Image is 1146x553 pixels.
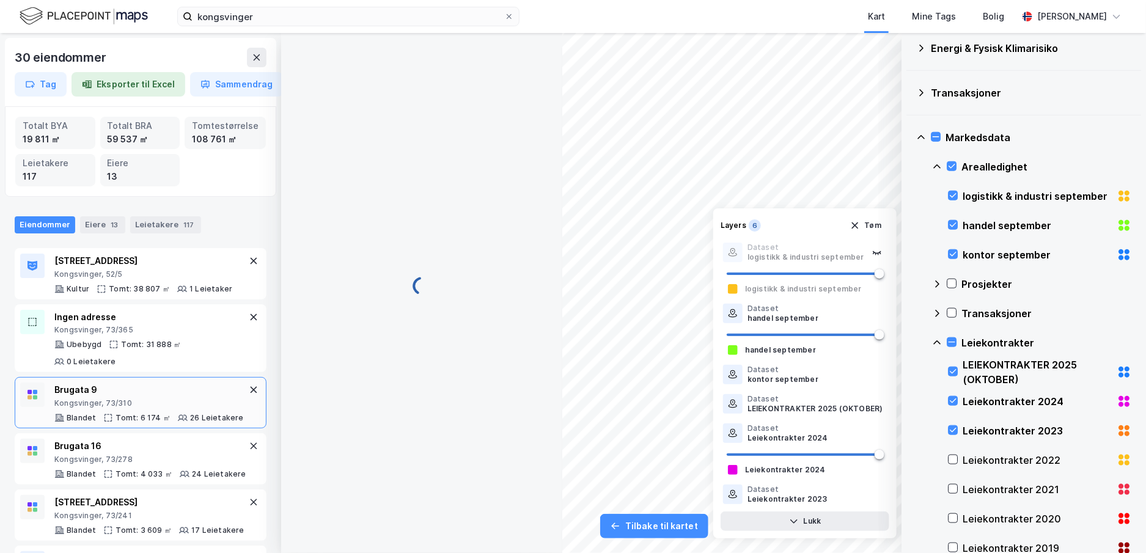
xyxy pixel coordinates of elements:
div: handel september [747,313,818,323]
button: Eksporter til Excel [72,72,185,97]
div: 117 [23,170,88,183]
div: Dataset [747,394,883,404]
div: logistikk & industri september [745,284,862,294]
div: Markedsdata [946,130,1131,145]
div: Blandet [67,413,96,423]
div: Leiekontrakter [961,335,1131,350]
div: Leietakere [130,216,201,233]
div: LEIEKONTRAKTER 2025 (OKTOBER) [963,357,1112,387]
div: Leiekontrakter 2020 [963,511,1112,526]
div: [PERSON_NAME] [1037,9,1107,24]
button: Tag [15,72,67,97]
div: Leietakere [23,156,88,170]
div: Kultur [67,284,89,294]
button: Tilbake til kartet [600,514,708,538]
div: Blandet [67,526,96,535]
button: Lukk [721,511,889,531]
div: Tomt: 4 033 ㎡ [116,469,172,479]
div: handel september [963,218,1112,233]
div: 17 Leietakere [191,526,244,535]
div: 117 [181,219,196,231]
div: Kongsvinger, 52/5 [54,269,232,279]
div: 13 [108,170,173,183]
img: spinner.a6d8c91a73a9ac5275cf975e30b51cfb.svg [412,276,432,296]
div: Layers [721,221,746,230]
div: Tomt: 6 174 ㎡ [116,413,171,423]
div: [STREET_ADDRESS] [54,495,244,510]
div: Energi & Fysisk Klimarisiko [931,41,1131,56]
div: Eiendommer [15,216,75,233]
div: Leiekontrakter 2024 [747,433,828,443]
div: Leiekontrakter 2024 [745,465,826,475]
div: 0 Leietakere [67,357,116,367]
div: Ubebygd [67,340,101,350]
div: Leiekontrakter 2021 [963,482,1112,497]
div: Brugata 16 [54,439,246,453]
div: Eiere [80,216,125,233]
div: kontor september [747,375,818,384]
div: Tomt: 38 807 ㎡ [109,284,170,294]
div: 108 761 ㎡ [192,133,259,146]
img: logo.f888ab2527a4732fd821a326f86c7f29.svg [20,5,148,27]
button: Sammendrag [190,72,283,97]
div: Dataset [747,485,828,494]
div: logistikk & industri september [747,252,864,262]
div: Tomt: 3 609 ㎡ [116,526,172,535]
div: Dataset [747,365,818,375]
div: LEIEKONTRAKTER 2025 (OKTOBER) [747,404,883,414]
div: Tomt: 31 888 ㎡ [121,340,181,350]
div: 6 [749,219,761,232]
input: Søk på adresse, matrikkel, gårdeiere, leietakere eller personer [193,7,504,26]
div: logistikk & industri september [963,189,1112,203]
div: Kongsvinger, 73/365 [54,325,246,335]
div: Mine Tags [912,9,956,24]
div: Totalt BYA [23,119,88,133]
div: Kongsvinger, 73/278 [54,455,246,464]
div: Arealledighet [961,159,1131,174]
div: 59 537 ㎡ [108,133,173,146]
div: Kart [868,9,885,24]
div: 26 Leietakere [190,413,244,423]
div: Eiere [108,156,173,170]
button: Tøm [842,216,889,235]
div: 30 eiendommer [15,48,108,67]
iframe: Chat Widget [1085,494,1146,553]
div: 19 811 ㎡ [23,133,88,146]
div: Prosjekter [961,277,1131,291]
div: Dataset [747,423,828,433]
div: Kongsvinger, 73/241 [54,511,244,521]
div: Bolig [983,9,1004,24]
div: Totalt BRA [108,119,173,133]
div: Dataset [747,304,818,313]
div: Kontrollprogram for chat [1085,494,1146,553]
div: kontor september [963,247,1112,262]
div: handel september [745,345,816,355]
div: 24 Leietakere [192,469,246,479]
div: Leiekontrakter 2023 [747,494,828,504]
div: Ingen adresse [54,310,246,324]
div: Tomtestørrelse [192,119,259,133]
div: Leiekontrakter 2022 [963,453,1112,467]
div: Kongsvinger, 73/310 [54,398,244,408]
div: Transaksjoner [961,306,1131,321]
div: Brugata 9 [54,383,244,397]
div: 13 [108,219,120,231]
div: Dataset [747,243,864,252]
div: 1 Leietaker [189,284,232,294]
div: [STREET_ADDRESS] [54,254,232,268]
div: Leiekontrakter 2023 [963,423,1112,438]
div: Leiekontrakter 2024 [963,394,1112,409]
div: Transaksjoner [931,86,1131,100]
div: Blandet [67,469,96,479]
